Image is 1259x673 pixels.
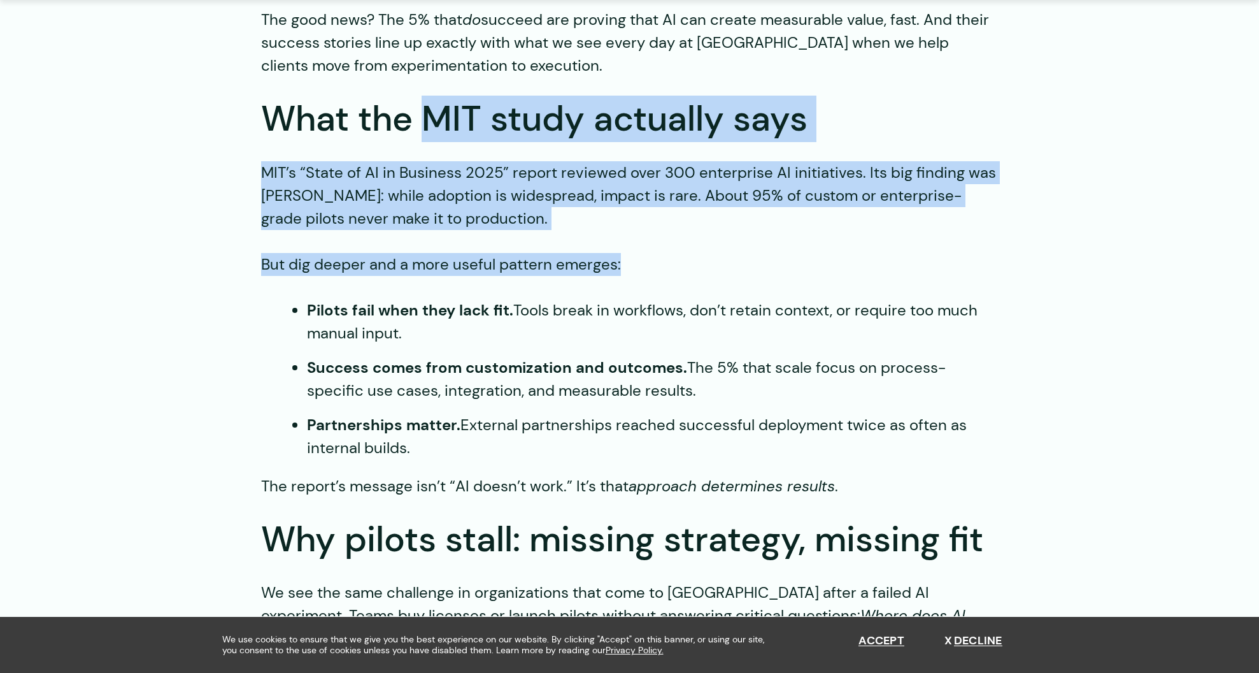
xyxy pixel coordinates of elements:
[261,96,999,142] h2: What the MIT study actually says
[307,356,999,402] li: The 5% that scale focus on process-specific use cases, integration, and measurable results.
[858,634,904,648] button: Accept
[261,581,999,650] p: We see the same challenge in organizations that come to [GEOGRAPHIC_DATA] after a failed AI exper...
[261,475,999,498] p: The report’s message isn’t “AI doesn’t work.” It’s that .
[307,300,513,320] strong: Pilots fail when they lack fit.
[462,10,481,29] em: do
[944,634,1002,648] button: Decline
[222,634,776,656] span: We use cookies to ensure that we give you the best experience on our website. By clicking "Accept...
[261,8,999,77] p: The good news? The 5% that succeed are proving that AI can create measurable value, fast. And the...
[629,476,835,496] em: approach determines results
[307,358,687,377] strong: Success comes from customization and outcomes.
[606,645,664,656] a: Privacy Policy.
[261,253,999,276] p: But dig deeper and a more useful pattern emerges:
[261,517,999,563] h2: Why pilots stall: missing strategy, missing fit
[307,414,999,460] li: External partnerships reached successful deployment twice as often as internal builds.
[307,299,999,345] li: Tools break in workflows, don’t retain context, or require too much manual input.
[307,415,460,435] strong: Partnerships matter.
[261,161,999,230] p: MIT’s “State of AI in Business 2025” report reviewed over 300 enterprise AI initiatives. Its big ...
